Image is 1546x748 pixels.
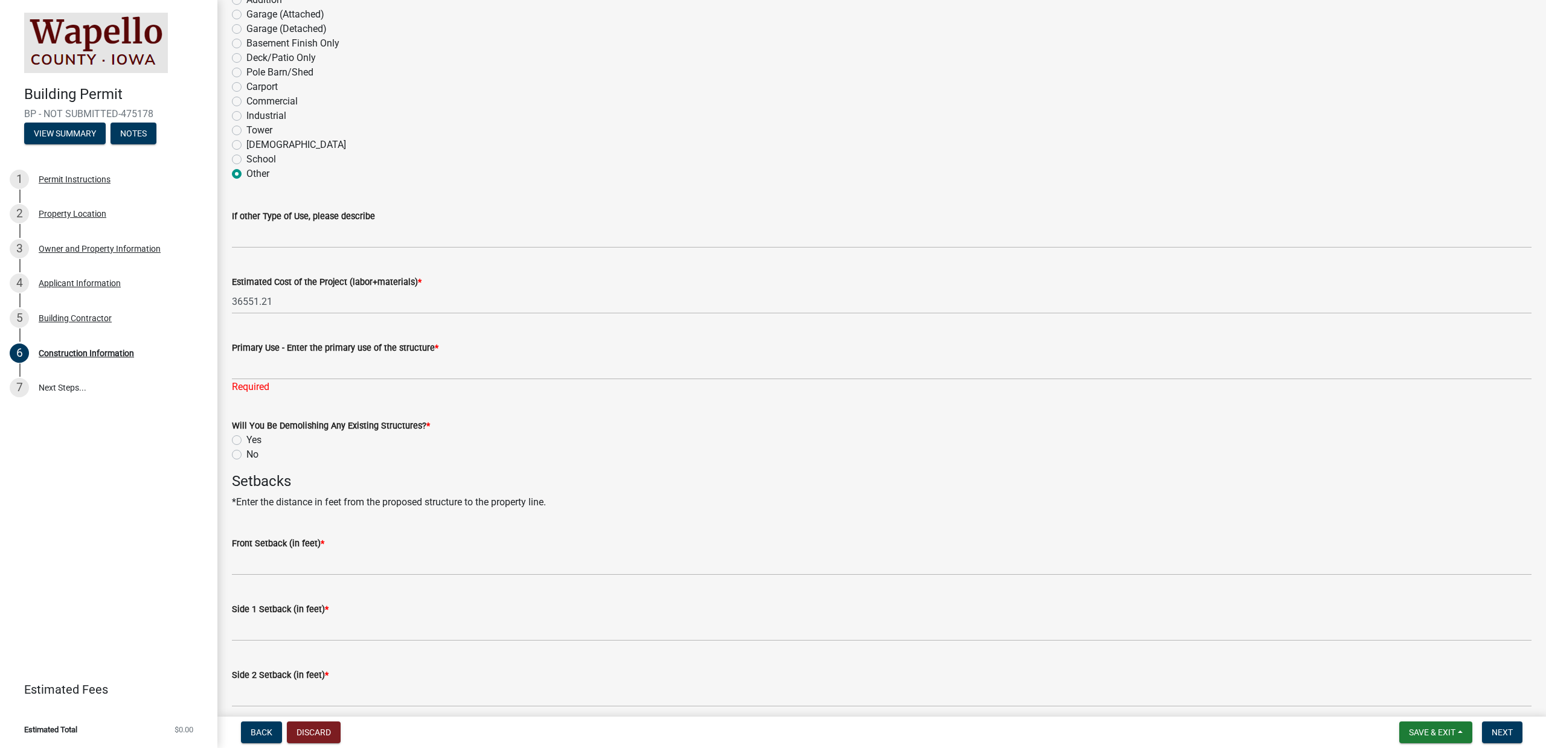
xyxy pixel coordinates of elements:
[111,129,156,139] wm-modal-confirm: Notes
[287,721,341,743] button: Discard
[24,129,106,139] wm-modal-confirm: Summary
[10,344,29,363] div: 6
[39,209,106,218] div: Property Location
[246,94,298,109] label: Commercial
[10,308,29,328] div: 5
[246,65,313,80] label: Pole Barn/Shed
[246,80,278,94] label: Carport
[246,447,258,462] label: No
[10,273,29,293] div: 4
[24,108,193,120] span: BP - NOT SUBMITTED-475178
[246,7,324,22] label: Garage (Attached)
[39,314,112,322] div: Building Contractor
[232,213,375,221] label: If other Type of Use, please describe
[241,721,282,743] button: Back
[175,726,193,734] span: $0.00
[232,473,1532,490] h4: Setbacks
[1492,727,1513,737] span: Next
[111,123,156,144] button: Notes
[246,167,269,181] label: Other
[10,378,29,397] div: 7
[246,51,316,65] label: Deck/Patio Only
[24,726,77,734] span: Estimated Total
[24,123,106,144] button: View Summary
[246,123,272,138] label: Tower
[10,204,29,223] div: 2
[251,727,272,737] span: Back
[246,109,286,123] label: Industrial
[10,677,198,702] a: Estimated Fees
[10,239,29,258] div: 3
[246,433,261,447] label: Yes
[232,380,1532,394] div: Required
[232,344,438,353] label: Primary Use - Enter the primary use of the structure
[39,175,111,184] div: Permit Instructions
[24,86,208,103] h4: Building Permit
[246,138,346,152] label: [DEMOGRAPHIC_DATA]
[39,279,121,287] div: Applicant Information
[232,671,329,680] label: Side 2 Setback (in feet)
[10,170,29,189] div: 1
[24,13,168,73] img: Wapello County, Iowa
[1482,721,1522,743] button: Next
[39,349,134,357] div: Construction Information
[1399,721,1472,743] button: Save & Exit
[246,22,327,36] label: Garage (Detached)
[232,278,422,287] label: Estimated Cost of the Project (labor+materials)
[232,422,430,430] label: Will You Be Demolishing Any Existing Structures?
[39,245,161,253] div: Owner and Property Information
[246,36,339,51] label: Basement Finish Only
[232,540,324,548] label: Front Setback (in feet)
[232,495,1532,510] p: *Enter the distance in feet from the proposed structure to the property line.
[246,152,276,167] label: School
[1409,727,1455,737] span: Save & Exit
[232,606,329,614] label: Side 1 Setback (in feet)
